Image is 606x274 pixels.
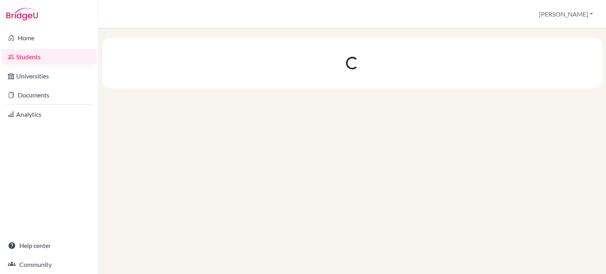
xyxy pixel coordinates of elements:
[2,68,97,84] a: Universities
[2,30,97,46] a: Home
[2,106,97,122] a: Analytics
[2,87,97,103] a: Documents
[535,7,597,22] button: [PERSON_NAME]
[2,49,97,65] a: Students
[2,257,97,272] a: Community
[6,8,38,21] img: Bridge-U
[2,238,97,253] a: Help center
